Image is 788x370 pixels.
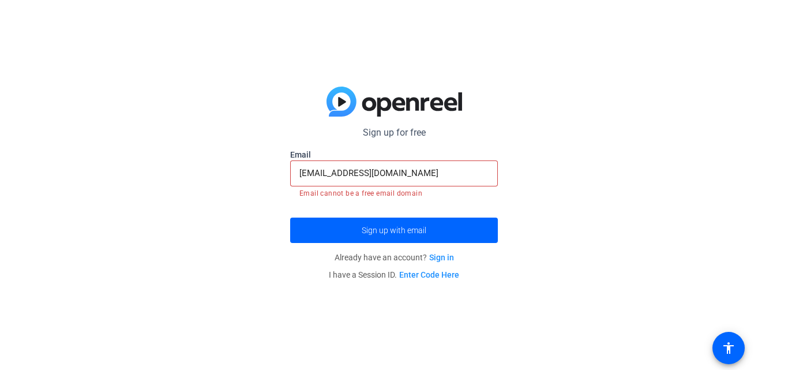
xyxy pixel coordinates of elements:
button: Sign up with email [290,218,498,243]
a: Enter Code Here [399,270,459,279]
mat-error: Email cannot be a free email domain [299,186,489,199]
span: I have a Session ID. [329,270,459,279]
input: Enter Email Address [299,166,489,180]
a: Sign in [429,253,454,262]
p: Sign up for free [290,126,498,140]
label: Email [290,149,498,160]
mat-icon: accessibility [722,341,736,355]
img: blue-gradient.svg [327,87,462,117]
span: Already have an account? [335,253,454,262]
